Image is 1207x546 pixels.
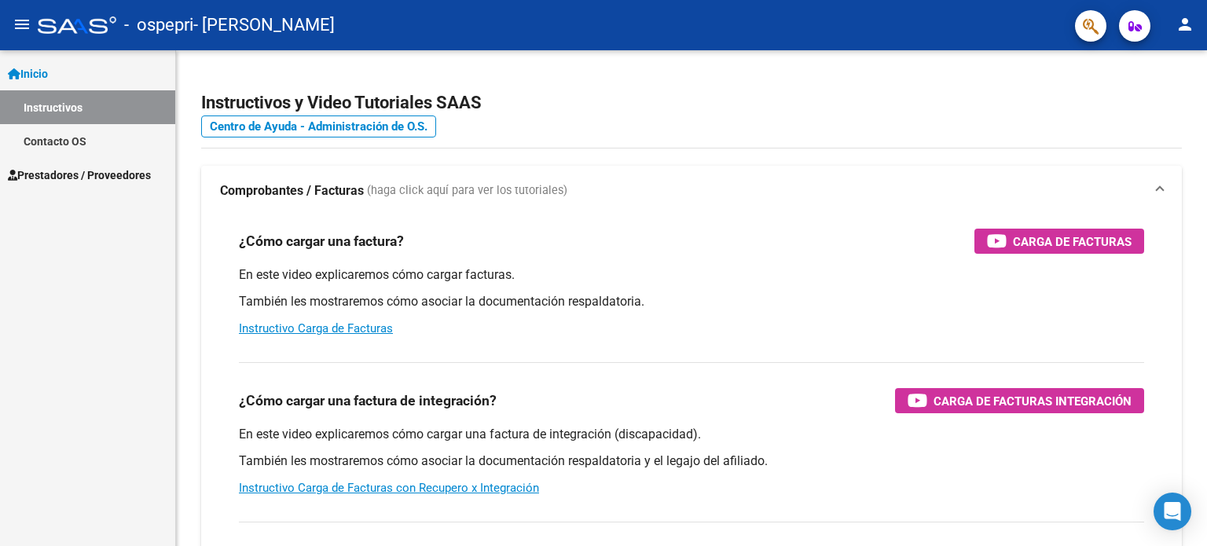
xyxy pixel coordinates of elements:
button: Carga de Facturas Integración [895,388,1144,413]
mat-icon: person [1176,15,1194,34]
a: Instructivo Carga de Facturas [239,321,393,335]
span: - ospepri [124,8,193,42]
h2: Instructivos y Video Tutoriales SAAS [201,88,1182,118]
p: También les mostraremos cómo asociar la documentación respaldatoria. [239,293,1144,310]
div: Open Intercom Messenger [1154,493,1191,530]
span: Carga de Facturas Integración [934,391,1132,411]
span: Prestadores / Proveedores [8,167,151,184]
p: En este video explicaremos cómo cargar facturas. [239,266,1144,284]
h3: ¿Cómo cargar una factura? [239,230,404,252]
span: - [PERSON_NAME] [193,8,335,42]
a: Instructivo Carga de Facturas con Recupero x Integración [239,481,539,495]
p: También les mostraremos cómo asociar la documentación respaldatoria y el legajo del afiliado. [239,453,1144,470]
h3: ¿Cómo cargar una factura de integración? [239,390,497,412]
span: Inicio [8,65,48,82]
strong: Comprobantes / Facturas [220,182,364,200]
span: Carga de Facturas [1013,232,1132,251]
a: Centro de Ayuda - Administración de O.S. [201,115,436,137]
span: (haga click aquí para ver los tutoriales) [367,182,567,200]
button: Carga de Facturas [974,229,1144,254]
mat-expansion-panel-header: Comprobantes / Facturas (haga click aquí para ver los tutoriales) [201,166,1182,216]
mat-icon: menu [13,15,31,34]
p: En este video explicaremos cómo cargar una factura de integración (discapacidad). [239,426,1144,443]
